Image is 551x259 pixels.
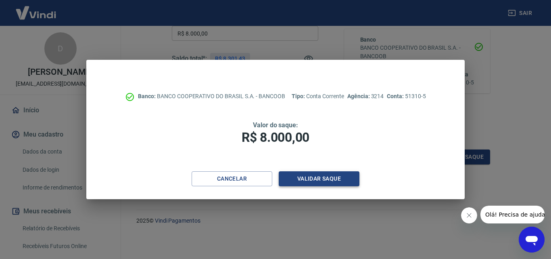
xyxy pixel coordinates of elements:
p: BANCO COOPERATIVO DO BRASIL S.A. - BANCOOB [138,92,285,101]
p: Conta Corrente [292,92,344,101]
span: R$ 8.000,00 [242,130,309,145]
button: Validar saque [279,171,359,186]
span: Olá! Precisa de ajuda? [5,6,68,12]
iframe: Fechar mensagem [461,207,477,223]
span: Tipo: [292,93,306,99]
button: Cancelar [192,171,272,186]
span: Conta: [387,93,405,99]
span: Banco: [138,93,157,99]
p: 51310-5 [387,92,426,101]
span: Agência: [347,93,371,99]
p: 3214 [347,92,384,101]
iframe: Mensagem da empresa [480,206,545,223]
span: Valor do saque: [253,121,298,129]
iframe: Botão para abrir a janela de mensagens [519,227,545,253]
